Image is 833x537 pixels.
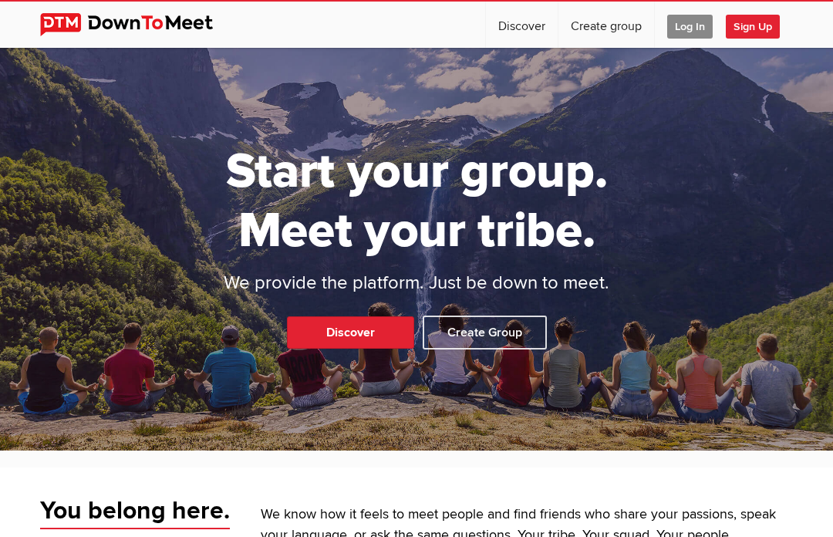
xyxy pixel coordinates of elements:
[166,142,667,261] h1: Start your group. Meet your tribe.
[40,13,237,36] img: DownToMeet
[486,2,558,48] a: Discover
[423,316,547,350] a: Create Group
[287,316,414,349] a: Discover
[40,495,230,529] span: You belong here.
[726,15,780,39] span: Sign Up
[655,2,725,48] a: Log In
[667,15,713,39] span: Log In
[558,2,654,48] a: Create group
[726,2,792,48] a: Sign Up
